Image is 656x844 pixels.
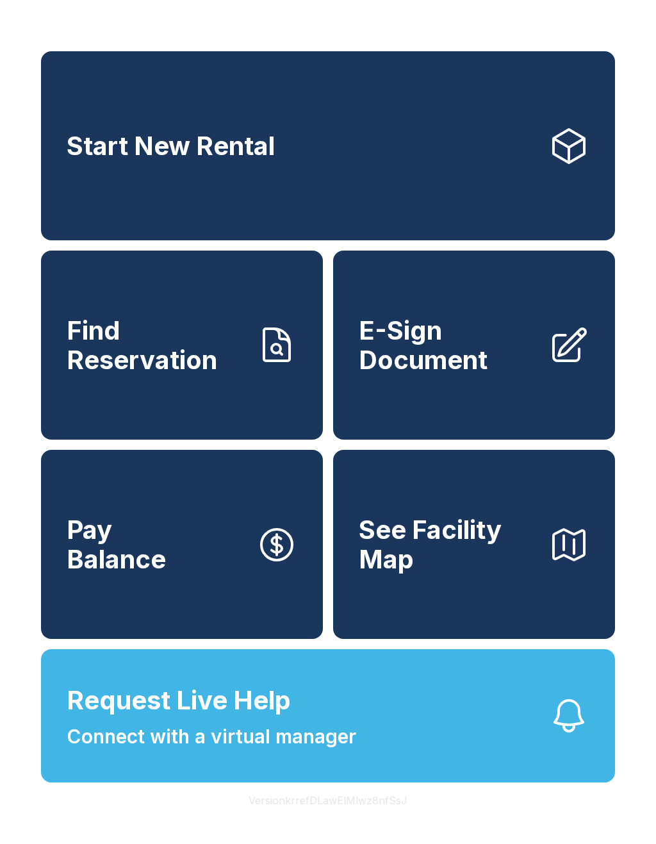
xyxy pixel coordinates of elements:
[67,515,166,574] span: Pay Balance
[333,450,615,639] button: See Facility Map
[333,251,615,440] a: E-Sign Document
[41,450,323,639] button: PayBalance
[41,51,615,240] a: Start New Rental
[359,316,538,374] span: E-Sign Document
[67,722,356,751] span: Connect with a virtual manager
[238,782,418,818] button: VersionkrrefDLawElMlwz8nfSsJ
[67,681,291,720] span: Request Live Help
[359,515,538,574] span: See Facility Map
[41,251,323,440] a: Find Reservation
[67,316,246,374] span: Find Reservation
[67,131,275,161] span: Start New Rental
[41,649,615,782] button: Request Live HelpConnect with a virtual manager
